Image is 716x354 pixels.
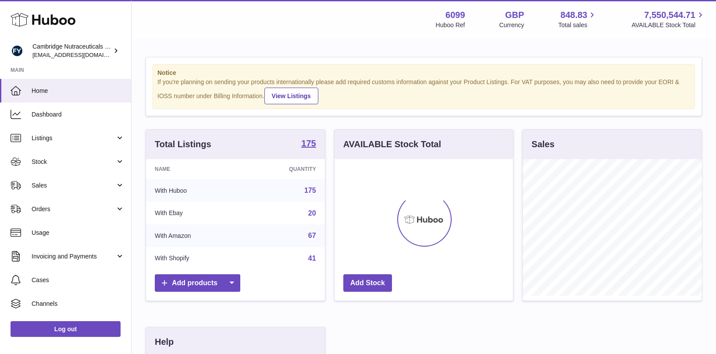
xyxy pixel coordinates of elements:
[264,88,318,104] a: View Listings
[32,134,115,142] span: Listings
[11,44,24,57] img: huboo@camnutra.com
[32,252,115,261] span: Invoicing and Payments
[32,181,115,190] span: Sales
[343,138,441,150] h3: AVAILABLE Stock Total
[644,9,695,21] span: 7,550,544.71
[505,9,524,21] strong: GBP
[631,21,705,29] span: AVAILABLE Stock Total
[499,21,524,29] div: Currency
[146,159,244,179] th: Name
[157,78,690,104] div: If you're planning on sending your products internationally please add required customs informati...
[32,229,125,237] span: Usage
[308,209,316,217] a: 20
[155,274,240,292] a: Add products
[146,202,244,225] td: With Ebay
[155,138,211,150] h3: Total Listings
[32,205,115,213] span: Orders
[631,9,705,29] a: 7,550,544.71 AVAILABLE Stock Total
[531,138,554,150] h3: Sales
[32,110,125,119] span: Dashboard
[32,42,111,59] div: Cambridge Nutraceuticals Ltd
[146,224,244,247] td: With Amazon
[343,274,392,292] a: Add Stock
[308,232,316,239] a: 67
[304,187,316,194] a: 175
[32,87,125,95] span: Home
[146,247,244,270] td: With Shopify
[301,139,316,148] strong: 175
[244,159,325,179] th: Quantity
[146,179,244,202] td: With Huboo
[558,21,597,29] span: Total sales
[155,336,174,348] h3: Help
[157,69,690,77] strong: Notice
[32,51,129,58] span: [EMAIL_ADDRESS][DOMAIN_NAME]
[11,321,121,337] a: Log out
[436,21,465,29] div: Huboo Ref
[560,9,587,21] span: 848.83
[558,9,597,29] a: 848.83 Total sales
[308,255,316,262] a: 41
[32,158,115,166] span: Stock
[301,139,316,149] a: 175
[32,276,125,284] span: Cases
[445,9,465,21] strong: 6099
[32,300,125,308] span: Channels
